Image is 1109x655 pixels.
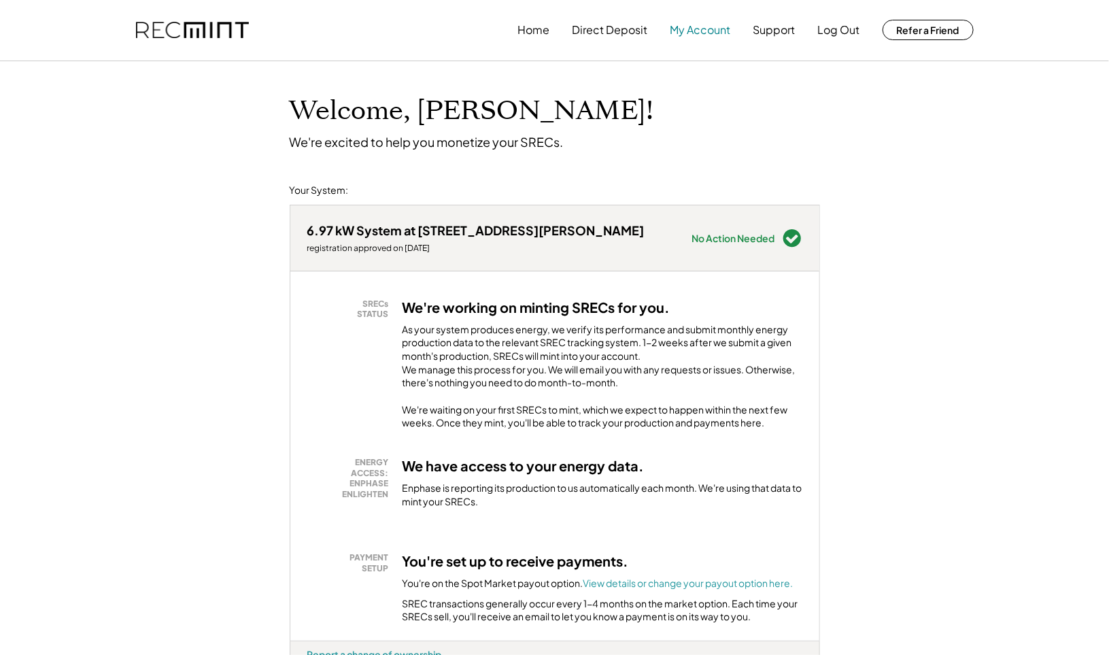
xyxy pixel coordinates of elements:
h3: You're set up to receive payments. [403,552,629,570]
div: registration approved on [DATE] [307,243,645,254]
button: Home [518,16,550,44]
div: ENERGY ACCESS: ENPHASE ENLIGHTEN [314,457,389,499]
div: You're on the Spot Market payout option. [403,577,794,590]
img: recmint-logotype%403x.png [136,22,249,39]
div: 6.97 kW System at [STREET_ADDRESS][PERSON_NAME] [307,222,645,238]
button: Refer a Friend [883,20,974,40]
div: SREC transactions generally occur every 1-4 months on the market option. Each time your SRECs sel... [403,597,802,624]
button: Direct Deposit [573,16,648,44]
h3: We have access to your energy data. [403,457,645,475]
h1: Welcome, [PERSON_NAME]! [290,95,654,127]
div: As your system produces energy, we verify its performance and submit monthly energy production da... [403,323,802,397]
button: My Account [670,16,731,44]
button: Log Out [818,16,860,44]
div: PAYMENT SETUP [314,552,389,573]
div: SRECs STATUS [314,299,389,320]
a: View details or change your payout option here. [583,577,794,589]
div: Your System: [290,184,349,197]
div: We're waiting on your first SRECs to mint, which we expect to happen within the next few weeks. O... [403,403,802,430]
h3: We're working on minting SRECs for you. [403,299,670,316]
button: Support [753,16,796,44]
div: Enphase is reporting its production to us automatically each month. We're using that data to mint... [403,482,802,508]
div: No Action Needed [692,233,775,243]
div: We're excited to help you monetize your SRECs. [290,134,564,150]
